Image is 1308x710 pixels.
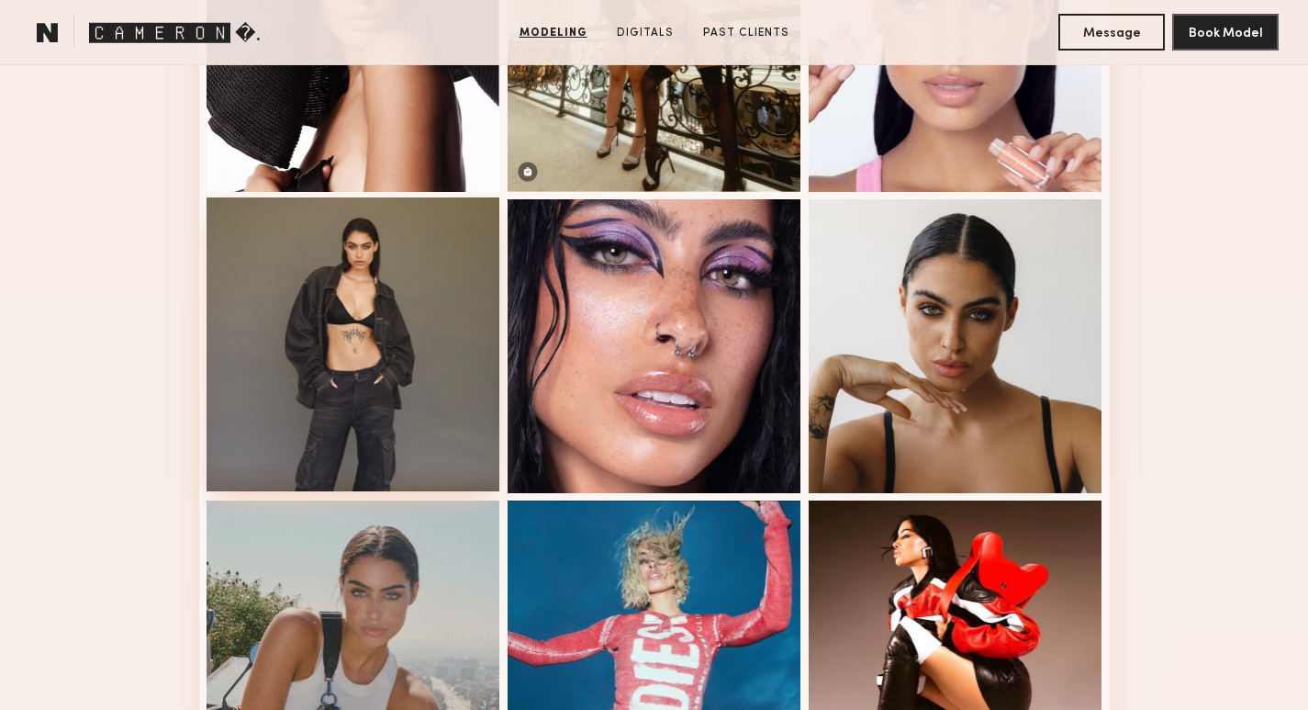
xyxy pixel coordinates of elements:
[696,25,797,41] a: Past Clients
[1172,14,1279,51] button: Book Model
[1172,24,1279,39] a: Book Model
[512,25,595,41] a: Modeling
[89,18,261,51] span: 🅲🅰🅼🅴🆁🅾🅽 �.
[609,25,681,41] a: Digitals
[1058,14,1165,51] button: Message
